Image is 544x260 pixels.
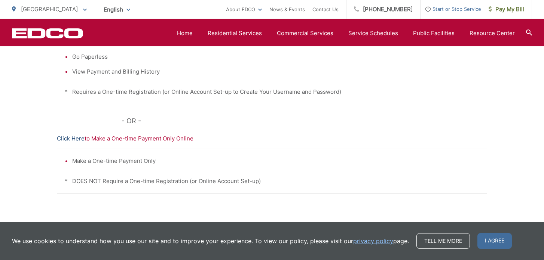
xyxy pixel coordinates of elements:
a: About EDCO [226,5,262,14]
li: Make a One-time Payment Only [72,157,479,165]
li: Go Paperless [72,52,479,61]
a: Contact Us [312,5,339,14]
a: privacy policy [353,236,393,245]
a: Click Here [57,134,85,143]
span: I agree [477,233,512,249]
span: [GEOGRAPHIC_DATA] [21,6,78,13]
a: EDCD logo. Return to the homepage. [12,28,83,38]
span: Pay My Bill [489,5,524,14]
a: Public Facilities [413,29,455,38]
p: * DOES NOT Require a One-time Registration (or Online Account Set-up) [65,177,479,186]
a: Residential Services [208,29,262,38]
p: * Requires a One-time Registration (or Online Account Set-up to Create Your Username and Password) [65,87,479,96]
a: News & Events [269,5,305,14]
a: Resource Center [470,29,515,38]
a: Home [177,29,193,38]
a: Tell me more [416,233,470,249]
p: to Make a One-time Payment Only Online [57,134,487,143]
p: We use cookies to understand how you use our site and to improve your experience. To view our pol... [12,236,409,245]
span: English [98,3,136,16]
a: Service Schedules [348,29,398,38]
a: Commercial Services [277,29,333,38]
p: - OR - [122,115,488,127]
li: View Payment and Billing History [72,67,479,76]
